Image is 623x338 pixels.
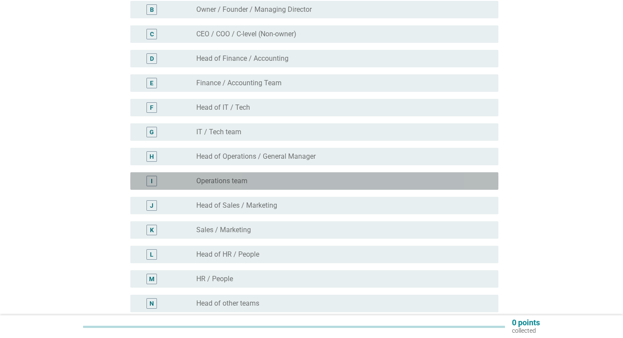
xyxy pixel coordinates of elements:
[512,319,540,327] p: 0 points
[196,152,316,161] label: Head of Operations / General Manager
[196,299,259,308] label: Head of other teams
[196,30,296,38] label: CEO / COO / C-level (Non-owner)
[196,79,282,87] label: Finance / Accounting Team
[150,54,154,63] div: D
[196,5,312,14] label: Owner / Founder / Managing Director
[150,128,154,137] div: G
[150,79,153,88] div: E
[196,226,251,234] label: Sales / Marketing
[196,128,241,136] label: IT / Tech team
[512,327,540,335] p: collected
[150,5,154,14] div: B
[149,275,154,284] div: M
[150,299,154,308] div: N
[196,54,289,63] label: Head of Finance / Accounting
[196,177,247,185] label: Operations team
[196,103,250,112] label: Head of IT / Tech
[150,226,154,235] div: K
[196,201,277,210] label: Head of Sales / Marketing
[150,201,153,210] div: J
[196,275,233,283] label: HR / People
[196,250,259,259] label: Head of HR / People
[150,152,154,161] div: H
[150,250,153,259] div: L
[150,30,154,39] div: C
[150,103,153,112] div: F
[151,177,153,186] div: I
